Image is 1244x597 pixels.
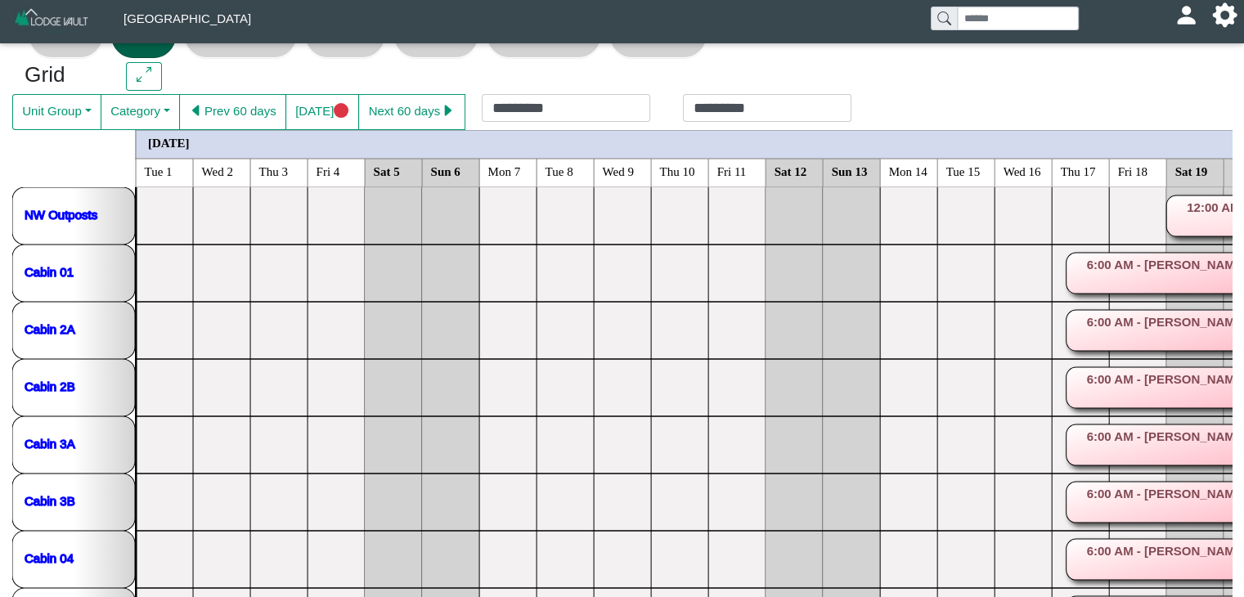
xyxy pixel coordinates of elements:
[488,164,521,177] text: Mon 7
[317,164,340,177] text: Fri 4
[12,94,101,130] button: Unit Group
[25,550,74,564] a: Cabin 04
[603,164,634,177] text: Wed 9
[189,103,204,119] svg: caret left fill
[683,94,851,122] input: Check out
[358,94,465,130] button: Next 60 dayscaret right fill
[1061,164,1096,177] text: Thu 17
[137,67,152,83] svg: arrows angle expand
[717,164,747,177] text: Fri 11
[660,164,695,177] text: Thu 10
[440,103,456,119] svg: caret right fill
[101,94,180,130] button: Category
[13,7,91,35] img: Z
[1175,164,1208,177] text: Sat 19
[482,94,650,122] input: Check in
[937,11,950,25] svg: search
[832,164,868,177] text: Sun 13
[334,103,349,119] svg: circle fill
[1004,164,1041,177] text: Wed 16
[25,493,75,507] a: Cabin 3B
[889,164,928,177] text: Mon 14
[202,164,233,177] text: Wed 2
[374,164,400,177] text: Sat 5
[145,164,173,177] text: Tue 1
[259,164,288,177] text: Thu 3
[25,379,75,393] a: Cabin 2B
[1219,9,1231,21] svg: gear fill
[431,164,461,177] text: Sun 6
[1118,164,1147,177] text: Fri 18
[285,94,359,130] button: [DATE]circle fill
[179,94,286,130] button: caret left fillPrev 60 days
[25,321,75,335] a: Cabin 2A
[25,264,74,278] a: Cabin 01
[126,62,161,92] button: arrows angle expand
[546,164,573,177] text: Tue 8
[25,207,97,221] a: NW Outposts
[775,164,807,177] text: Sat 12
[25,62,101,88] h3: Grid
[25,436,75,450] a: Cabin 3A
[1180,9,1192,21] svg: person fill
[148,136,190,149] text: [DATE]
[946,164,981,177] text: Tue 15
